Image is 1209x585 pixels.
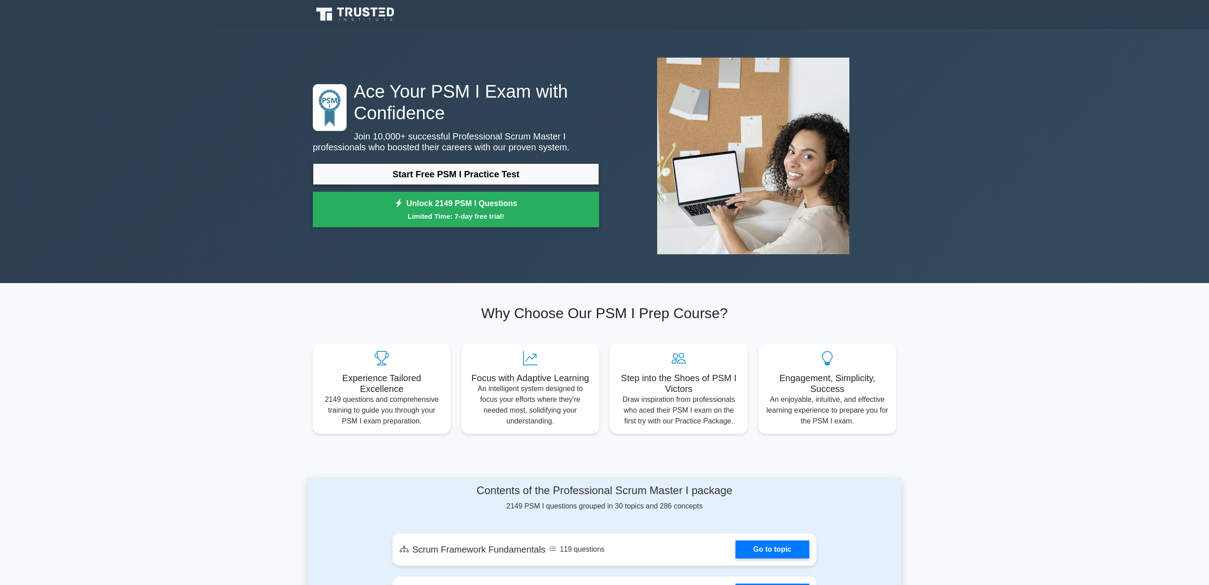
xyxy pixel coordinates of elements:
a: Go to topic [735,540,809,558]
p: Join 10,000+ successful Professional Scrum Master I professionals who boosted their careers with ... [313,131,599,153]
h1: Ace Your PSM I Exam with Confidence [313,81,599,124]
a: Start Free PSM I Practice Test [313,163,599,185]
p: 2149 questions and comprehensive training to guide you through your PSM I exam preparation. [320,394,443,427]
small: Limited Time: 7-day free trial! [324,211,588,221]
h5: Focus with Adaptive Learning [469,373,592,383]
div: 2149 PSM I questions grouped in 30 topics and 286 concepts [392,484,817,512]
p: Draw inspiration from professionals who aced their PSM I exam on the first try with our Practice ... [617,394,740,427]
p: An enjoyable, intuitive, and effective learning experience to prepare you for the PSM I exam. [766,394,889,427]
p: An intelligent system designed to focus your efforts where they're needed most, solidifying your ... [469,383,592,427]
h4: Contents of the Professional Scrum Master I package [392,484,817,497]
a: Unlock 2149 PSM I QuestionsLimited Time: 7-day free trial! [313,192,599,228]
h5: Experience Tailored Excellence [320,373,443,394]
h5: Step into the Shoes of PSM I Victors [617,373,740,394]
h2: Why Choose Our PSM I Prep Course? [313,305,896,322]
h5: Engagement, Simplicity, Success [766,373,889,394]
